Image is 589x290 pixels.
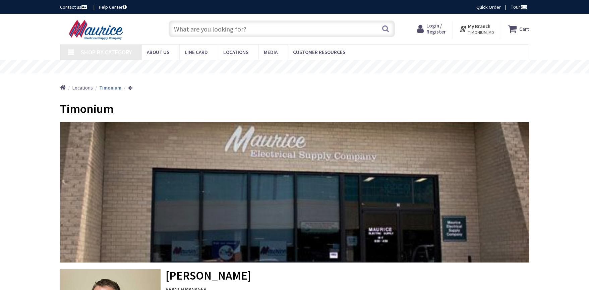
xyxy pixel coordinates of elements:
input: What are you looking for? [169,20,395,37]
span: Tour [511,4,528,10]
a: Locations [72,84,93,91]
span: Login / Register [426,22,446,35]
strong: Timonium [99,84,121,91]
span: Line Card [185,49,208,55]
a: Login / Register [417,23,446,35]
span: Timonium [60,101,114,116]
strong: My Branch [468,23,490,30]
img: mauric_location_12.jpg [60,122,529,263]
a: Quick Order [476,4,501,10]
span: Customer Resources [293,49,345,55]
span: Locations [223,49,248,55]
span: Media [264,49,278,55]
strong: Cart [519,23,529,35]
a: Help Center [99,4,127,10]
span: About us [147,49,169,55]
img: Maurice Electrical Supply Company [60,19,134,40]
div: My Branch TIMONIUM, MD [459,23,494,35]
span: TIMONIUM, MD [468,30,494,35]
a: Contact us [60,4,88,10]
span: Shop By Category [81,48,132,56]
a: Cart [508,23,529,35]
